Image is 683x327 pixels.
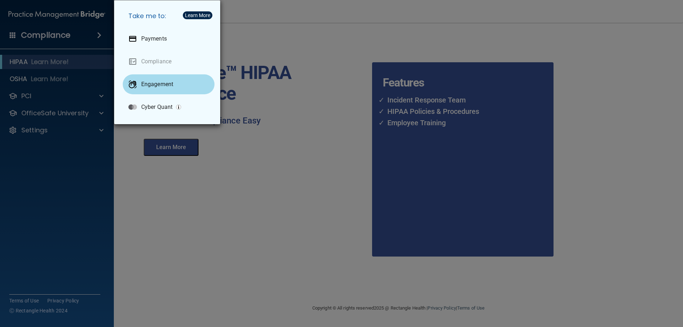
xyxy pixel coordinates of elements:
[123,6,215,26] h5: Take me to:
[141,35,167,42] p: Payments
[185,13,210,18] div: Learn More
[141,81,173,88] p: Engagement
[123,74,215,94] a: Engagement
[560,276,674,305] iframe: Drift Widget Chat Controller
[123,29,215,49] a: Payments
[123,97,215,117] a: Cyber Quant
[183,11,212,19] button: Learn More
[141,104,173,111] p: Cyber Quant
[123,52,215,72] a: Compliance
